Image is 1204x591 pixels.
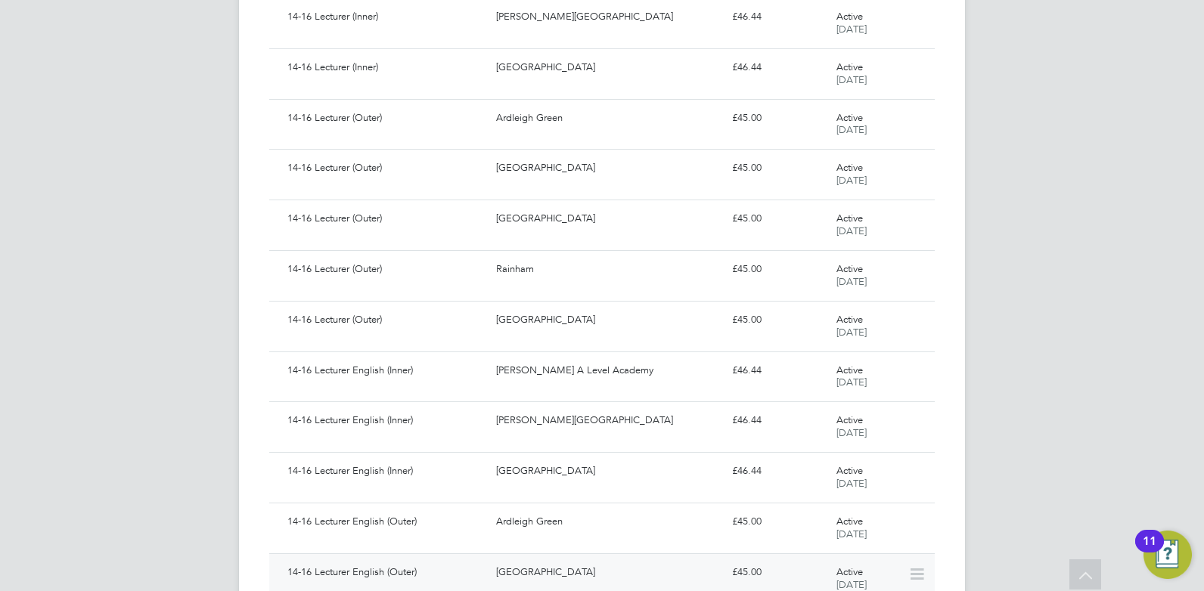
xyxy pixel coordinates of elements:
[281,459,490,484] div: 14-16 Lecturer English (Inner)
[281,5,490,29] div: 14-16 Lecturer (Inner)
[281,55,490,80] div: 14-16 Lecturer (Inner)
[726,55,830,80] div: £46.44
[281,560,490,585] div: 14-16 Lecturer English (Outer)
[836,364,863,376] span: Active
[281,308,490,333] div: 14-16 Lecturer (Outer)
[726,560,830,585] div: £45.00
[726,257,830,282] div: £45.00
[836,23,867,36] span: [DATE]
[281,408,490,433] div: 14-16 Lecturer English (Inner)
[836,60,863,73] span: Active
[836,528,867,540] span: [DATE]
[836,73,867,86] span: [DATE]
[836,123,867,136] span: [DATE]
[836,565,863,578] span: Active
[836,262,863,275] span: Active
[836,326,867,339] span: [DATE]
[836,174,867,187] span: [DATE]
[281,156,490,181] div: 14-16 Lecturer (Outer)
[726,156,830,181] div: £45.00
[836,161,863,174] span: Active
[281,257,490,282] div: 14-16 Lecturer (Outer)
[836,464,863,477] span: Active
[726,106,830,131] div: £45.00
[490,206,725,231] div: [GEOGRAPHIC_DATA]
[490,459,725,484] div: [GEOGRAPHIC_DATA]
[836,515,863,528] span: Active
[726,5,830,29] div: £46.44
[490,408,725,433] div: [PERSON_NAME][GEOGRAPHIC_DATA]
[490,560,725,585] div: [GEOGRAPHIC_DATA]
[836,413,863,426] span: Active
[726,358,830,383] div: £46.44
[726,509,830,534] div: £45.00
[836,477,867,490] span: [DATE]
[281,106,490,131] div: 14-16 Lecturer (Outer)
[490,5,725,29] div: [PERSON_NAME][GEOGRAPHIC_DATA]
[490,55,725,80] div: [GEOGRAPHIC_DATA]
[726,206,830,231] div: £45.00
[490,308,725,333] div: [GEOGRAPHIC_DATA]
[836,426,867,439] span: [DATE]
[836,10,863,23] span: Active
[490,156,725,181] div: [GEOGRAPHIC_DATA]
[726,308,830,333] div: £45.00
[836,224,867,237] span: [DATE]
[490,509,725,534] div: Ardleigh Green
[281,358,490,383] div: 14-16 Lecturer English (Inner)
[836,275,867,288] span: [DATE]
[836,313,863,326] span: Active
[281,206,490,231] div: 14-16 Lecturer (Outer)
[836,111,863,124] span: Active
[1143,541,1156,561] div: 11
[836,376,867,388] span: [DATE]
[1143,531,1192,579] button: Open Resource Center, 11 new notifications
[726,408,830,433] div: £46.44
[490,106,725,131] div: Ardleigh Green
[490,257,725,282] div: Rainham
[281,509,490,534] div: 14-16 Lecturer English (Outer)
[836,578,867,591] span: [DATE]
[490,358,725,383] div: [PERSON_NAME] A Level Academy
[836,212,863,224] span: Active
[726,459,830,484] div: £46.44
